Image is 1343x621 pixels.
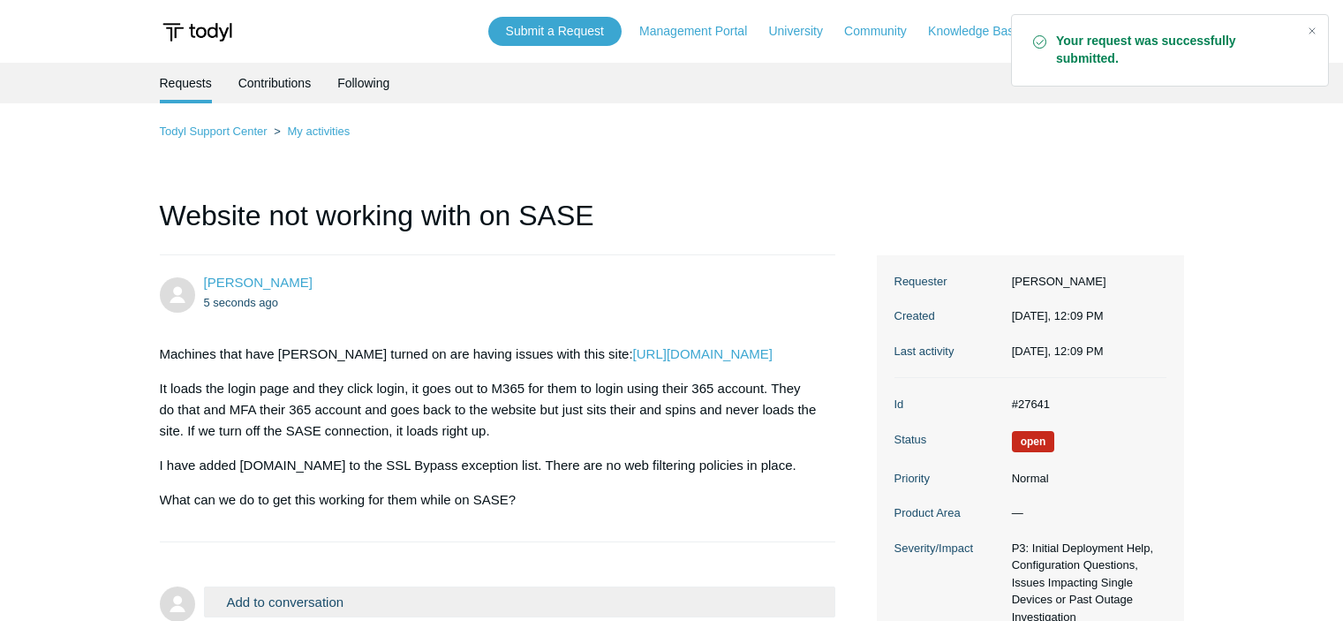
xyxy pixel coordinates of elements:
[894,396,1003,413] dt: Id
[894,470,1003,488] dt: Priority
[238,63,312,103] a: Contributions
[894,540,1003,557] dt: Severity/Impact
[1012,309,1104,322] time: 08/25/2025, 12:09
[633,346,773,361] a: [URL][DOMAIN_NAME]
[844,22,924,41] a: Community
[1012,431,1055,452] span: We are working on a response for you
[894,504,1003,522] dt: Product Area
[160,16,235,49] img: Todyl Support Center Help Center home page
[204,296,279,309] time: 08/25/2025, 12:09
[160,344,819,365] p: Machines that have [PERSON_NAME] turned on are having issues with this site:
[639,22,765,41] a: Management Portal
[894,431,1003,449] dt: Status
[1056,33,1293,68] strong: Your request was successfully submitted.
[160,125,268,138] a: Todyl Support Center
[204,275,313,290] a: [PERSON_NAME]
[160,378,819,442] p: It loads the login page and they click login, it goes out to M365 for them to login using their 3...
[488,17,622,46] a: Submit a Request
[768,22,840,41] a: University
[1012,345,1104,358] time: 08/25/2025, 12:09
[160,455,819,476] p: I have added [DOMAIN_NAME] to the SSL Bypass exception list. There are no web filtering policies ...
[160,489,819,511] p: What can we do to get this working for them while on SASE?
[894,273,1003,291] dt: Requester
[894,343,1003,360] dt: Last activity
[1003,273,1166,291] dd: [PERSON_NAME]
[204,587,836,617] button: Add to conversation
[160,63,212,103] li: Requests
[204,275,313,290] span: Anthony Cooper
[1003,470,1166,488] dd: Normal
[928,22,1038,41] a: Knowledge Base
[894,307,1003,325] dt: Created
[270,125,350,138] li: My activities
[160,125,271,138] li: Todyl Support Center
[287,125,350,138] a: My activities
[1003,504,1166,522] dd: —
[1003,396,1166,413] dd: #27641
[160,194,836,255] h1: Website not working with on SASE
[337,63,389,103] a: Following
[1300,19,1324,43] div: Close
